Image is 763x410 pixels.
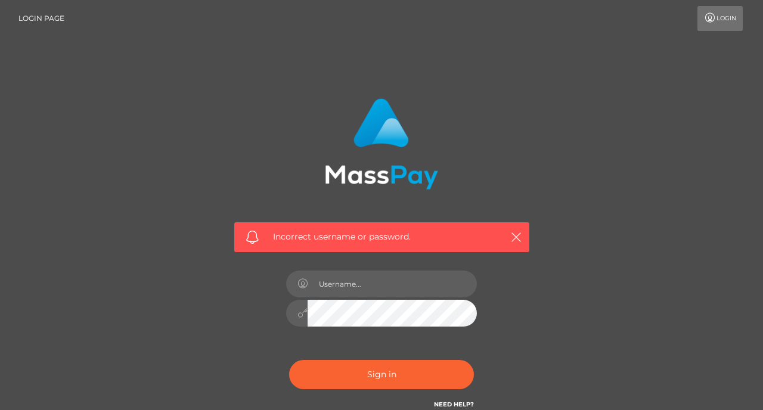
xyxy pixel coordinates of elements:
[273,231,491,243] span: Incorrect username or password.
[325,98,438,190] img: MassPay Login
[289,360,474,389] button: Sign in
[308,271,477,297] input: Username...
[697,6,743,31] a: Login
[18,6,64,31] a: Login Page
[434,400,474,408] a: Need Help?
